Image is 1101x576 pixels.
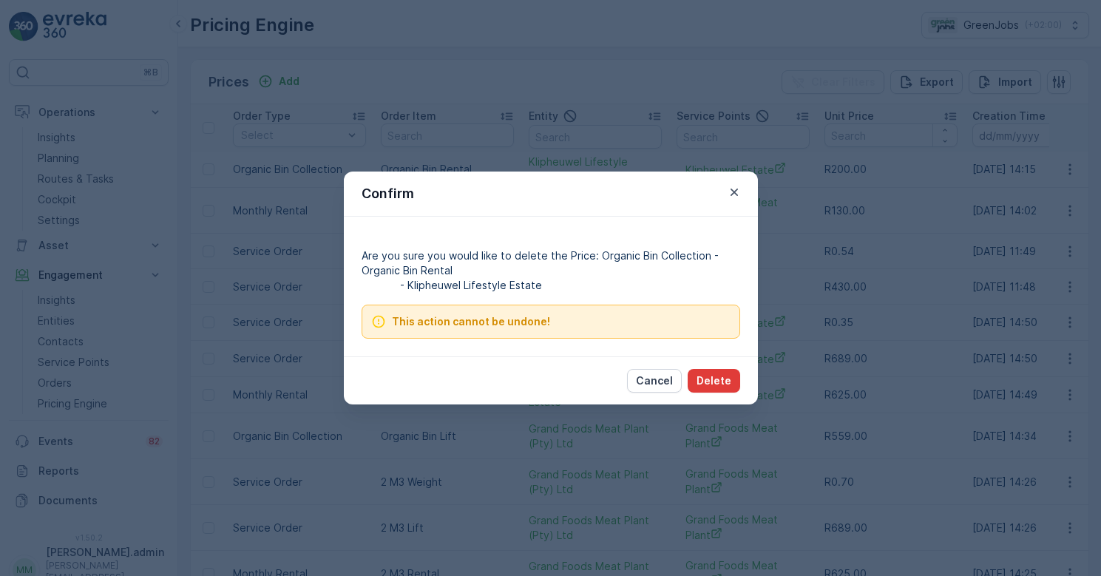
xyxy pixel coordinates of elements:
p: Cancel [636,373,673,388]
span: This action cannot be undone! [392,314,550,329]
button: Delete [688,369,740,393]
button: Cancel [627,369,682,393]
p: Are you sure you would like to delete the Price: Organic Bin Collection - Organic Bin Rental - Kl... [362,248,740,293]
p: Confirm [362,183,414,204]
p: Delete [697,373,731,388]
